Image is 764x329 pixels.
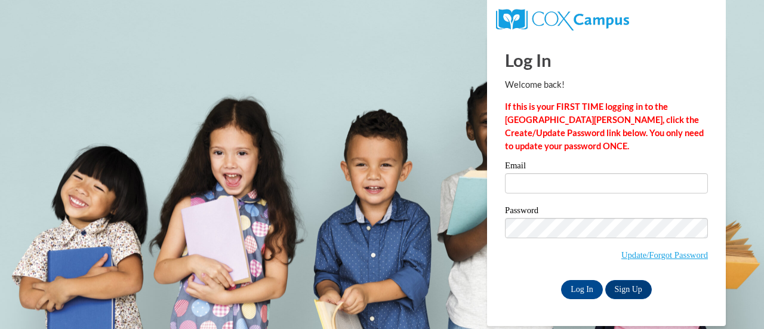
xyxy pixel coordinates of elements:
a: Sign Up [605,280,652,299]
p: Welcome back! [505,78,708,91]
a: Update/Forgot Password [621,250,708,260]
a: COX Campus [496,14,629,24]
img: COX Campus [496,9,629,30]
strong: If this is your FIRST TIME logging in to the [GEOGRAPHIC_DATA][PERSON_NAME], click the Create/Upd... [505,102,704,151]
input: Log In [561,280,603,299]
label: Password [505,206,708,218]
label: Email [505,161,708,173]
h1: Log In [505,48,708,72]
